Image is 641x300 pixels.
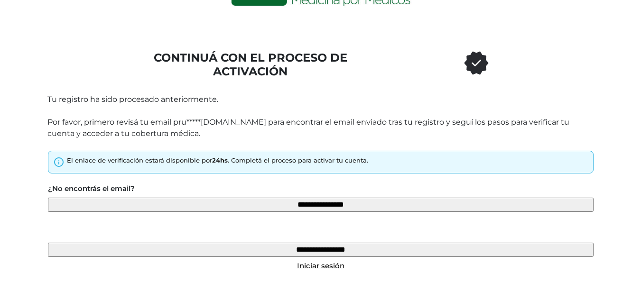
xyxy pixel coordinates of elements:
[67,156,368,165] div: El enlace de verificación estará disponible por . Completá el proceso para activar tu cuenta.
[47,94,594,139] p: Tu registro ha sido procesado anteriormente. Por favor, primero revisá tu email pru*****[DOMAIN_N...
[48,183,135,194] label: ¿No encontrás el email?
[297,261,344,270] a: Iniciar sesión
[212,156,228,164] strong: 24hs
[138,51,364,79] h1: CONTINUÁ CON EL PROCESO DE ACTIVACIÓN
